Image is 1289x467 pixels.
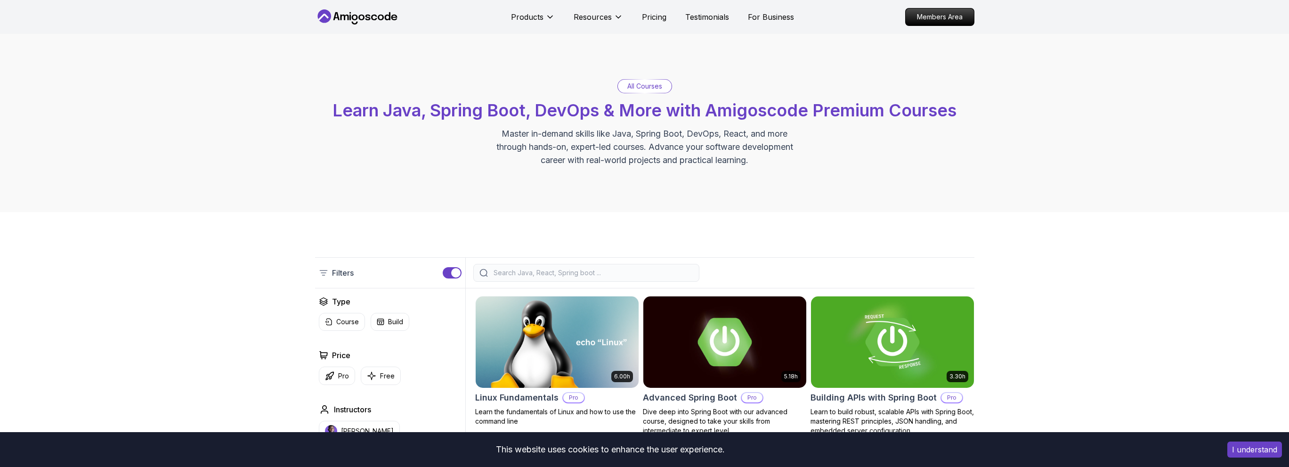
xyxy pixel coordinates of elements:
[319,313,365,331] button: Course
[7,439,1213,460] div: This website uses cookies to enhance the user experience.
[811,391,937,404] h2: Building APIs with Spring Boot
[319,421,400,442] button: instructor img[PERSON_NAME]
[627,82,662,91] p: All Courses
[811,296,974,388] img: Building APIs with Spring Boot card
[643,407,807,435] p: Dive deep into Spring Boot with our advanced course, designed to take your skills from intermedia...
[574,11,612,23] p: Resources
[748,11,794,23] a: For Business
[811,296,974,435] a: Building APIs with Spring Boot card3.30hBuilding APIs with Spring BootProLearn to build robust, s...
[643,296,807,435] a: Advanced Spring Boot card5.18hAdvanced Spring BootProDive deep into Spring Boot with our advanced...
[475,296,639,426] a: Linux Fundamentals card6.00hLinux FundamentalsProLearn the fundamentals of Linux and how to use t...
[941,393,962,402] p: Pro
[332,100,957,121] span: Learn Java, Spring Boot, DevOps & More with Amigoscode Premium Courses
[511,11,555,30] button: Products
[334,404,371,415] h2: Instructors
[319,367,355,385] button: Pro
[332,296,350,307] h2: Type
[685,11,729,23] a: Testimonials
[380,371,395,381] p: Free
[811,407,974,435] p: Learn to build robust, scalable APIs with Spring Boot, mastering REST principles, JSON handling, ...
[361,367,401,385] button: Free
[949,373,965,380] p: 3.30h
[784,373,798,380] p: 5.18h
[1227,442,1282,458] button: Accept cookies
[332,350,350,361] h2: Price
[336,317,359,327] p: Course
[643,296,806,388] img: Advanced Spring Boot card
[388,317,403,327] p: Build
[643,391,737,404] h2: Advanced Spring Boot
[332,267,354,279] p: Filters
[475,391,559,404] h2: Linux Fundamentals
[476,296,639,388] img: Linux Fundamentals card
[475,407,639,426] p: Learn the fundamentals of Linux and how to use the command line
[486,127,803,167] p: Master in-demand skills like Java, Spring Boot, DevOps, React, and more through hands-on, expert-...
[338,371,349,381] p: Pro
[574,11,623,30] button: Resources
[614,373,630,380] p: 6.00h
[742,393,762,402] p: Pro
[642,11,666,23] a: Pricing
[325,425,337,437] img: instructor img
[563,393,584,402] p: Pro
[905,8,974,26] a: Members Area
[371,313,409,331] button: Build
[492,268,693,278] input: Search Java, React, Spring boot ...
[341,426,394,436] p: [PERSON_NAME]
[906,8,974,25] p: Members Area
[511,11,543,23] p: Products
